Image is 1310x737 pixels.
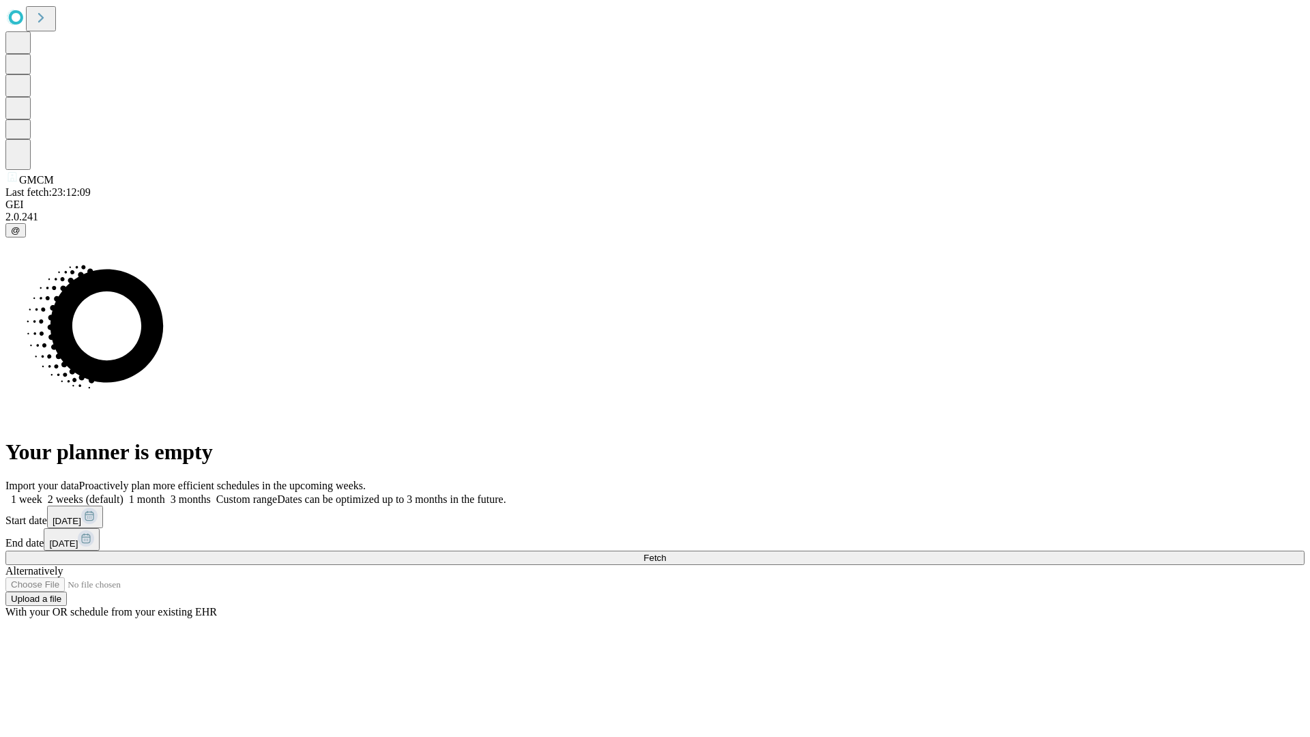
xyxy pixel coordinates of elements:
[5,439,1305,465] h1: Your planner is empty
[44,528,100,551] button: [DATE]
[79,480,366,491] span: Proactively plan more efficient schedules in the upcoming weeks.
[5,186,91,198] span: Last fetch: 23:12:09
[216,493,277,505] span: Custom range
[5,211,1305,223] div: 2.0.241
[19,174,54,186] span: GMCM
[171,493,211,505] span: 3 months
[5,506,1305,528] div: Start date
[5,606,217,618] span: With your OR schedule from your existing EHR
[48,493,123,505] span: 2 weeks (default)
[49,538,78,549] span: [DATE]
[5,565,63,577] span: Alternatively
[643,553,666,563] span: Fetch
[277,493,506,505] span: Dates can be optimized up to 3 months in the future.
[5,551,1305,565] button: Fetch
[11,225,20,235] span: @
[5,528,1305,551] div: End date
[53,516,81,526] span: [DATE]
[5,199,1305,211] div: GEI
[5,223,26,237] button: @
[11,493,42,505] span: 1 week
[5,480,79,491] span: Import your data
[5,592,67,606] button: Upload a file
[129,493,165,505] span: 1 month
[47,506,103,528] button: [DATE]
